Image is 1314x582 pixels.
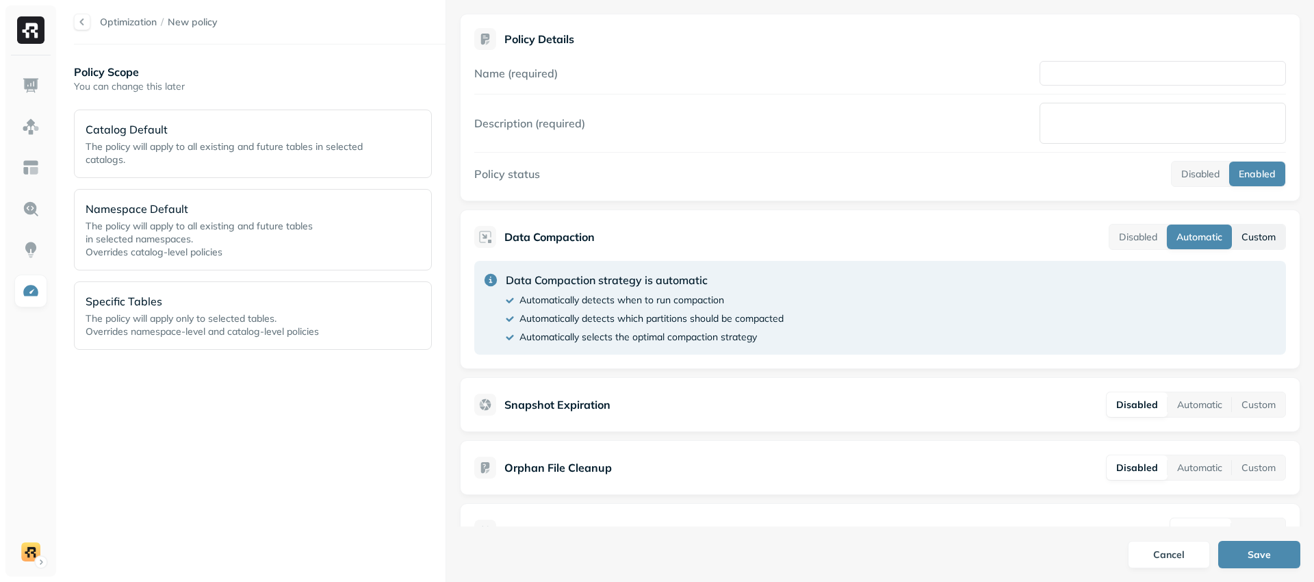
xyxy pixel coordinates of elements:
[22,77,40,94] img: Dashboard
[86,121,379,138] p: Catalog Default
[74,80,446,93] p: You can change this later
[1107,392,1168,417] button: Disabled
[168,16,218,29] span: New policy
[474,116,585,130] label: Description (required)
[1167,225,1232,249] button: Automatic
[22,241,40,259] img: Insights
[504,396,610,413] p: Snapshot Expiration
[21,542,40,561] img: demo
[86,293,379,309] p: Specific Tables
[1168,455,1232,480] button: Automatic
[506,272,784,288] p: Data Compaction strategy is automatic
[474,167,540,181] label: Policy status
[86,220,313,232] span: The policy will apply to all existing and future tables
[22,159,40,177] img: Asset Explorer
[100,16,218,29] nav: breadcrumb
[161,16,164,29] p: /
[86,246,222,258] span: Overrides catalog-level policies
[74,64,446,80] p: Policy Scope
[504,522,584,539] p: Data Retention
[86,233,193,245] span: in selected namespaces.
[474,66,558,80] label: Name (required)
[86,312,276,325] span: The policy will apply only to selected tables.
[74,189,432,270] div: Namespace DefaultThe policy will apply to all existing and future tablesin selected namespaces.Ov...
[504,229,595,245] p: Data Compaction
[1232,392,1285,417] button: Custom
[1229,162,1285,186] button: Enabled
[74,110,432,178] div: Catalog DefaultThe policy will apply to all existing and future tables in selected catalogs.
[22,282,40,300] img: Optimization
[1109,225,1167,249] button: Disabled
[1231,518,1285,543] button: Enabled
[22,118,40,136] img: Assets
[86,140,363,166] span: The policy will apply to all existing and future tables in selected catalogs.
[519,312,784,325] p: Automatically detects which partitions should be compacted
[86,325,319,338] span: Overrides namespace-level and catalog-level policies
[100,16,157,28] a: Optimization
[1232,455,1285,480] button: Custom
[1168,392,1232,417] button: Automatic
[504,459,612,476] p: Orphan File Cleanup
[1170,518,1231,543] button: Disabled
[504,32,574,46] p: Policy Details
[17,16,44,44] img: Ryft
[1128,541,1210,568] button: Cancel
[86,201,379,217] p: Namespace Default
[519,331,757,344] p: Automatically selects the optimal compaction strategy
[74,281,432,350] div: Specific TablesThe policy will apply only to selected tables.Overrides namespace-level and catalo...
[1107,455,1168,480] button: Disabled
[22,200,40,218] img: Query Explorer
[1218,541,1300,568] button: Save
[1232,225,1285,249] button: Custom
[519,294,724,307] p: Automatically detects when to run compaction
[1172,162,1229,186] button: Disabled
